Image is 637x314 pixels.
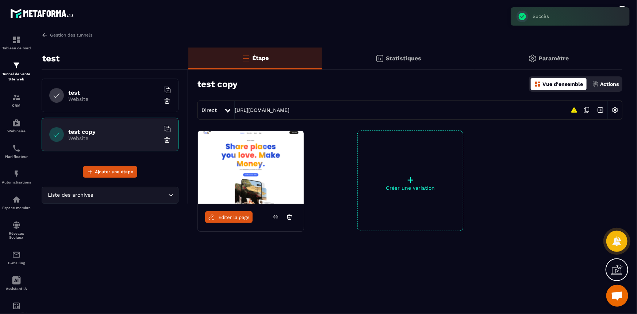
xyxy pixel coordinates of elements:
[218,215,250,220] span: Éditer la page
[164,136,171,144] img: trash
[358,175,463,185] p: +
[12,221,21,230] img: social-network
[2,103,31,107] p: CRM
[2,72,31,82] p: Tunnel de vente Site web
[2,271,31,296] a: Assistant IA
[594,103,607,117] img: arrow-next.bcc2205e.svg
[358,185,463,191] p: Créer une variation
[12,195,21,204] img: automations
[42,32,92,38] a: Gestion des tunnels
[386,55,421,62] p: Statistiques
[12,170,21,178] img: automations
[528,54,537,63] img: setting-gr.5f69749f.svg
[68,135,160,141] p: Website
[202,107,217,113] span: Direct
[12,93,21,102] img: formation
[2,30,31,56] a: formationformationTableau de bord
[83,166,137,178] button: Ajouter une étape
[12,144,21,153] img: scheduler
[2,56,31,87] a: formationformationTunnel de vente Site web
[2,215,31,245] a: social-networksocial-networkRéseaux Sociaux
[2,164,31,190] a: automationsautomationsAutomatisations
[12,118,21,127] img: automations
[534,81,541,87] img: dashboard-orange.40269519.svg
[592,81,599,87] img: actions.d6e523a2.png
[198,131,304,204] img: image
[12,302,21,310] img: accountant
[608,103,622,117] img: setting-w.858f3a88.svg
[2,287,31,291] p: Assistant IA
[252,54,269,61] p: Étape
[2,87,31,113] a: formationformationCRM
[12,35,21,44] img: formation
[2,245,31,271] a: emailemailE-mailing
[375,54,384,63] img: stats.20deebd0.svg
[164,97,171,105] img: trash
[205,211,253,223] a: Éditer la page
[42,51,60,66] p: test
[46,191,95,199] span: Liste des archives
[242,54,250,63] img: bars-o.4a397970.svg
[2,129,31,133] p: Webinaire
[539,55,569,62] p: Paramètre
[542,81,583,87] p: Vue d'ensemble
[68,96,160,102] p: Website
[95,168,133,175] span: Ajouter une étape
[42,32,48,38] img: arrow
[10,7,76,20] img: logo
[2,206,31,210] p: Espace membre
[42,187,179,204] div: Search for option
[2,155,31,159] p: Planificateur
[95,191,166,199] input: Search for option
[2,139,31,164] a: schedulerschedulerPlanificateur
[2,231,31,239] p: Réseaux Sociaux
[600,81,619,87] p: Actions
[197,79,238,89] h3: test copy
[12,250,21,259] img: email
[2,46,31,50] p: Tableau de bord
[12,61,21,70] img: formation
[2,113,31,139] a: automationsautomationsWebinaire
[2,190,31,215] a: automationsautomationsEspace membre
[2,261,31,265] p: E-mailing
[606,285,628,307] div: Ouvrir le chat
[68,128,160,135] h6: test copy
[235,107,289,113] a: [URL][DOMAIN_NAME]
[2,180,31,184] p: Automatisations
[68,89,160,96] h6: test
